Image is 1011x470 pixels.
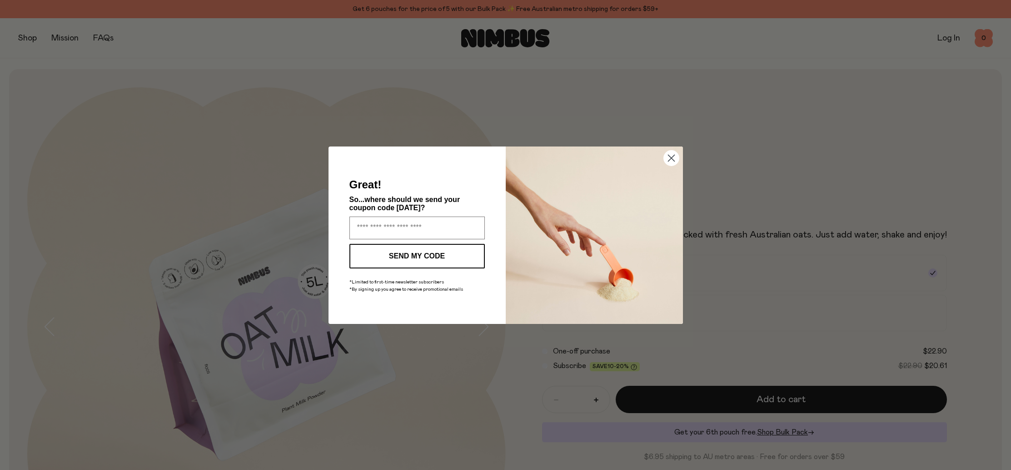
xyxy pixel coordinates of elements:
[506,147,683,324] img: c0d45117-8e62-4a02-9742-374a5db49d45.jpeg
[349,178,382,191] span: Great!
[349,280,444,284] span: *Limited to first-time newsletter subscribers
[349,244,485,268] button: SEND MY CODE
[663,150,679,166] button: Close dialog
[349,196,460,212] span: So...where should we send your coupon code [DATE]?
[349,287,463,292] span: *By signing up you agree to receive promotional emails
[349,217,485,239] input: Enter your email address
